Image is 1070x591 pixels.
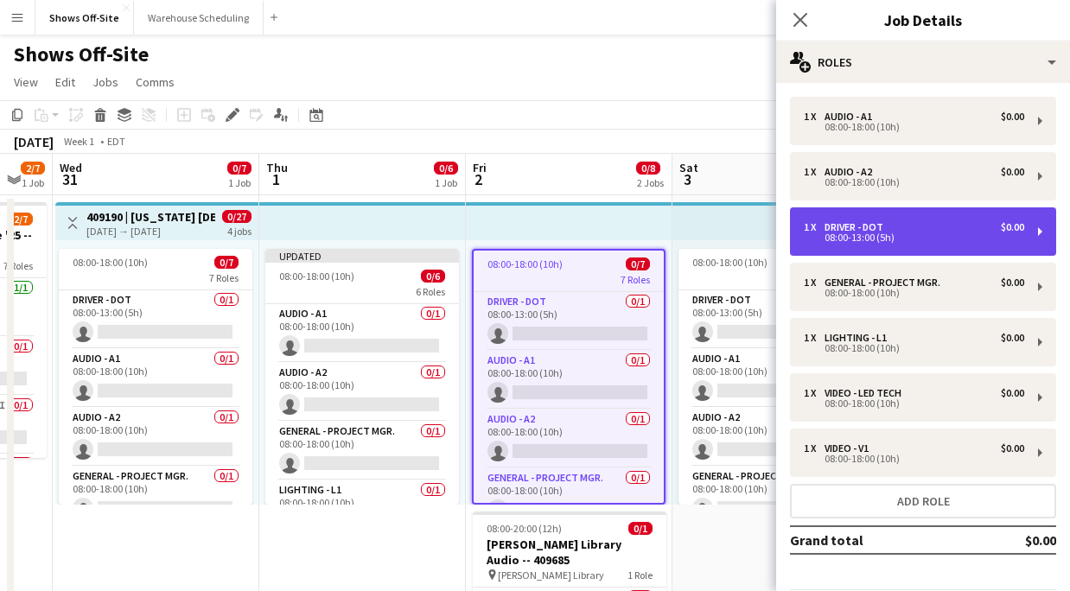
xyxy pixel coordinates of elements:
span: 08:00-18:00 (10h) [487,257,563,270]
span: 0/6 [421,270,445,283]
a: View [7,71,45,93]
h1: Shows Off-Site [14,41,149,67]
span: 1 Role [627,569,653,581]
a: Edit [48,71,82,93]
a: Comms [129,71,182,93]
div: 1 x [804,276,825,289]
a: Jobs [86,71,125,93]
span: 7 Roles [621,273,650,286]
app-job-card: 08:00-18:00 (10h)0/77 RolesDriver - DOT0/108:00-13:00 (5h) Audio - A10/108:00-18:00 (10h) Audio -... [472,249,666,505]
span: Edit [55,74,75,90]
span: 1 [264,169,288,189]
app-job-card: 08:00-18:00 (10h)0/77 RolesDriver - DOT0/108:00-13:00 (5h) Audio - A10/108:00-18:00 (10h) Audio -... [678,249,872,505]
span: View [14,74,38,90]
div: $0.00 [1001,111,1024,123]
span: 3 [677,169,698,189]
span: 0/8 [636,162,660,175]
div: 08:00-18:00 (10h) [804,178,1024,187]
div: Video - LED Tech [825,387,908,399]
app-card-role: Audio - A20/108:00-18:00 (10h) [265,363,459,422]
app-job-card: Updated08:00-18:00 (10h)0/66 RolesAudio - A10/108:00-18:00 (10h) Audio - A20/108:00-18:00 (10h) G... [265,249,459,505]
app-card-role: General - Project Mgr.0/108:00-18:00 (10h) [59,467,252,525]
div: 1 x [804,332,825,344]
button: Warehouse Scheduling [134,1,264,35]
div: $0.00 [1001,166,1024,178]
app-job-card: 08:00-18:00 (10h)0/77 RolesDriver - DOT0/108:00-13:00 (5h) Audio - A10/108:00-18:00 (10h) Audio -... [59,249,252,505]
span: Fri [473,160,487,175]
span: 2 [470,169,487,189]
span: 08:00-18:00 (10h) [279,270,354,283]
span: 6 Roles [416,285,445,298]
div: $0.00 [1001,387,1024,399]
span: Week 1 [57,135,100,148]
div: 1 x [804,387,825,399]
div: 4 jobs [227,223,252,238]
app-card-role: Audio - A20/108:00-18:00 (10h) [678,408,872,467]
div: 08:00-13:00 (5h) [804,233,1024,242]
h3: 409190 | [US_STATE] [DEMOGRAPHIC_DATA] Board- MOVE Conference [86,209,215,225]
h3: [PERSON_NAME] Library Audio -- 409685 [473,537,666,568]
div: [DATE] [14,133,54,150]
div: Updated [265,249,459,263]
div: 08:00-18:00 (10h) [804,344,1024,353]
app-card-role: Audio - A10/108:00-18:00 (10h) [59,349,252,408]
span: 0/6 [434,162,458,175]
div: $0.00 [1001,276,1024,289]
app-card-role: Driver - DOT0/108:00-13:00 (5h) [678,290,872,349]
app-card-role: Audio - A10/108:00-18:00 (10h) [265,304,459,363]
button: Add role [790,484,1056,518]
div: Audio - A1 [825,111,879,123]
span: Wed [60,160,82,175]
app-card-role: General - Project Mgr.0/108:00-18:00 (10h) [678,467,872,525]
span: [PERSON_NAME] Library [498,569,604,581]
div: Video - V1 [825,442,876,454]
app-card-role: Lighting - L10/108:00-18:00 (10h) [265,480,459,539]
app-card-role: General - Project Mgr.0/108:00-18:00 (10h) [265,422,459,480]
td: $0.00 [975,526,1056,554]
app-card-role: Driver - DOT0/108:00-13:00 (5h) [59,290,252,349]
span: Sat [679,160,698,175]
app-card-role: Driver - DOT0/108:00-13:00 (5h) [474,292,664,351]
h3: Job Details [776,9,1070,31]
span: 0/7 [214,256,239,269]
button: Shows Off-Site [35,1,134,35]
div: 1 x [804,166,825,178]
div: Driver - DOT [825,221,890,233]
span: 0/7 [227,162,252,175]
span: 2/7 [9,213,33,226]
app-card-role: Audio - A20/108:00-18:00 (10h) [474,410,664,468]
span: Thu [266,160,288,175]
div: 1 x [804,221,825,233]
div: 1 x [804,111,825,123]
span: 0/7 [626,257,650,270]
span: 08:00-18:00 (10h) [692,256,767,269]
div: Lighting - L1 [825,332,894,344]
div: 1 Job [435,176,457,189]
app-card-role: Audio - A10/108:00-18:00 (10h) [474,351,664,410]
div: [DATE] → [DATE] [86,225,215,238]
span: 08:00-18:00 (10h) [73,256,148,269]
div: $0.00 [1001,332,1024,344]
span: 2/7 [21,162,45,175]
div: EDT [107,135,125,148]
div: 08:00-18:00 (10h) [804,123,1024,131]
div: 08:00-18:00 (10h) [804,399,1024,408]
div: 08:00-18:00 (10h) [804,454,1024,463]
span: 0/27 [222,210,252,223]
span: 7 Roles [3,259,33,272]
div: 08:00-18:00 (10h) [804,289,1024,297]
div: Audio - A2 [825,166,879,178]
div: Roles [776,41,1070,83]
div: 1 Job [228,176,251,189]
app-card-role: Audio - A10/108:00-18:00 (10h) [678,349,872,408]
td: Grand total [790,526,975,554]
span: 7 Roles [209,271,239,284]
div: $0.00 [1001,442,1024,454]
span: 31 [57,169,82,189]
div: 1 Job [22,176,44,189]
span: Jobs [92,74,118,90]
